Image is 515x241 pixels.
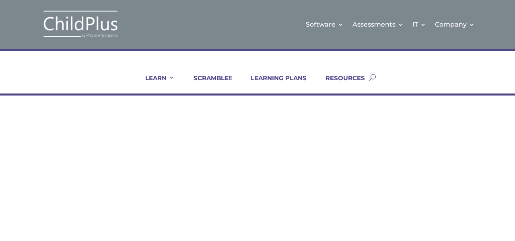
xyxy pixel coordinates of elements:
[315,74,365,93] a: RESOURCES
[306,8,344,41] a: Software
[352,8,404,41] a: Assessments
[435,8,475,41] a: Company
[135,74,175,93] a: LEARN
[183,74,232,93] a: SCRAMBLE!!
[412,8,426,41] a: IT
[241,74,307,93] a: LEARNING PLANS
